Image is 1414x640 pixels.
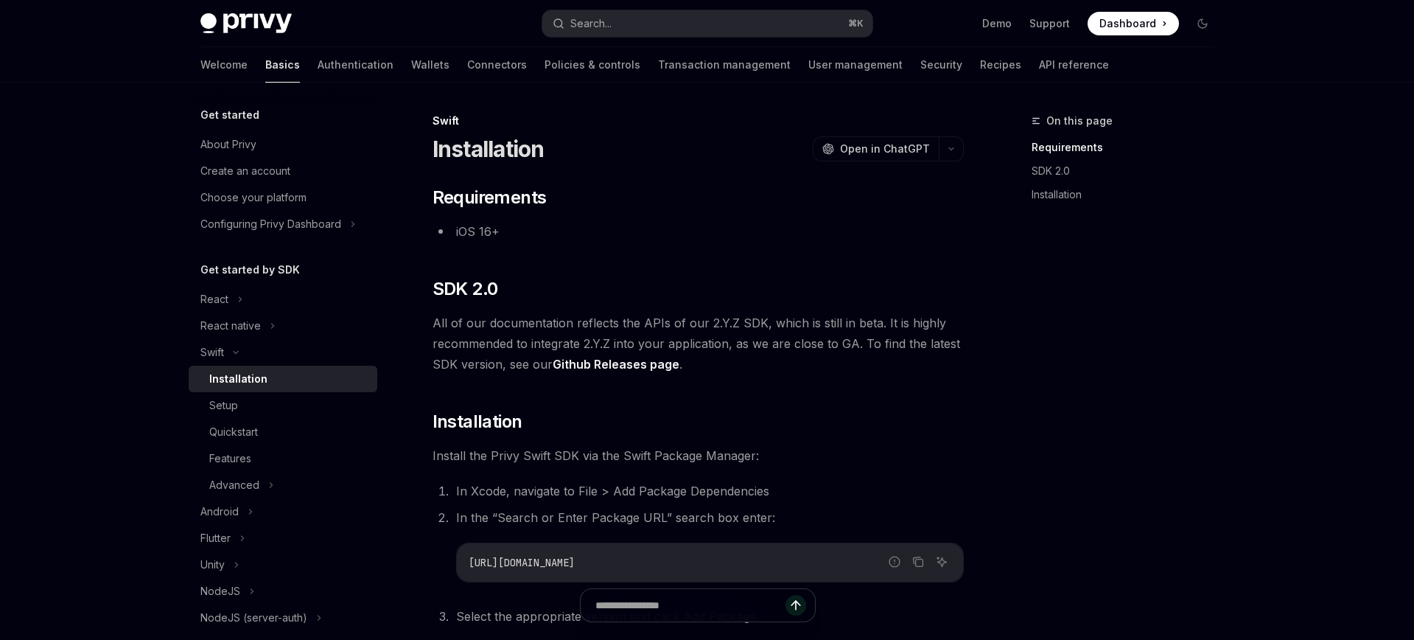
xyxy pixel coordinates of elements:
[200,261,300,279] h5: Get started by SDK
[982,16,1012,31] a: Demo
[200,556,225,574] div: Unity
[411,47,449,83] a: Wallets
[909,552,928,571] button: Copy the contents from the code block
[840,142,930,156] span: Open in ChatGPT
[200,609,307,627] div: NodeJS (server-auth)
[200,344,224,361] div: Swift
[189,366,377,392] a: Installation
[1191,12,1214,35] button: Toggle dark mode
[200,215,341,233] div: Configuring Privy Dashboard
[433,410,522,434] span: Installation
[570,15,612,32] div: Search...
[545,47,640,83] a: Policies & controls
[808,47,903,83] a: User management
[1032,159,1226,183] a: SDK 2.0
[200,503,239,521] div: Android
[542,10,872,37] button: Search...⌘K
[433,277,498,301] span: SDK 2.0
[200,13,292,34] img: dark logo
[209,423,258,441] div: Quickstart
[469,556,575,569] span: [URL][DOMAIN_NAME]
[932,552,951,571] button: Ask AI
[200,162,290,180] div: Create an account
[467,47,527,83] a: Connectors
[433,221,964,242] li: iOS 16+
[265,47,300,83] a: Basics
[200,582,240,600] div: NodeJS
[433,136,545,162] h1: Installation
[318,47,393,83] a: Authentication
[189,184,377,211] a: Choose your platform
[433,186,547,209] span: Requirements
[189,131,377,158] a: About Privy
[785,595,806,616] button: Send message
[1046,112,1113,130] span: On this page
[1088,12,1179,35] a: Dashboard
[1029,16,1070,31] a: Support
[200,189,307,206] div: Choose your platform
[433,313,964,375] span: All of our documentation reflects the APIs of our 2.Y.Z SDK, which is still in beta. It is highly...
[200,47,248,83] a: Welcome
[1039,47,1109,83] a: API reference
[200,106,259,124] h5: Get started
[200,317,261,335] div: React native
[209,370,267,388] div: Installation
[200,529,231,547] div: Flutter
[980,47,1021,83] a: Recipes
[209,397,238,414] div: Setup
[452,507,964,582] li: In the “Search or Enter Package URL” search box enter:
[433,445,964,466] span: Install the Privy Swift SDK via the Swift Package Manager:
[885,552,904,571] button: Report incorrect code
[189,392,377,419] a: Setup
[200,291,228,308] div: React
[189,419,377,445] a: Quickstart
[658,47,791,83] a: Transaction management
[848,18,864,29] span: ⌘ K
[452,481,964,501] li: In Xcode, navigate to File > Add Package Dependencies
[813,136,939,161] button: Open in ChatGPT
[920,47,962,83] a: Security
[209,476,259,494] div: Advanced
[189,158,377,184] a: Create an account
[1032,136,1226,159] a: Requirements
[1032,183,1226,206] a: Installation
[1099,16,1156,31] span: Dashboard
[553,357,679,372] a: Github Releases page
[189,445,377,472] a: Features
[433,114,964,128] div: Swift
[209,450,251,467] div: Features
[200,136,256,153] div: About Privy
